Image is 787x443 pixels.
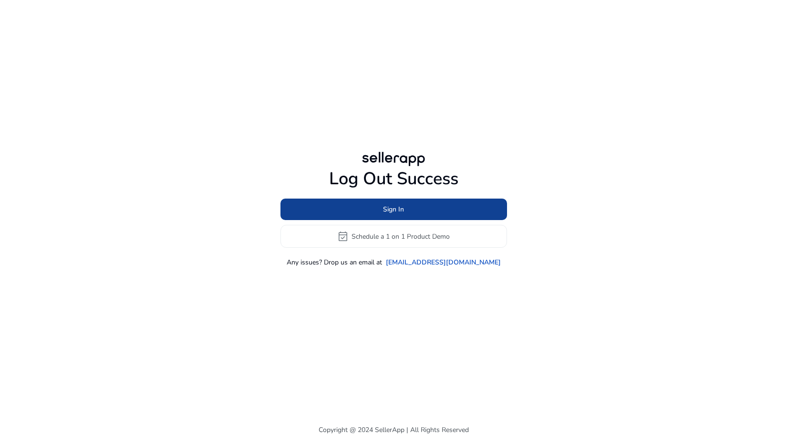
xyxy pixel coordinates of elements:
a: [EMAIL_ADDRESS][DOMAIN_NAME] [386,257,501,267]
button: Sign In [280,199,507,220]
button: event_availableSchedule a 1 on 1 Product Demo [280,225,507,248]
h1: Log Out Success [280,169,507,189]
span: event_available [337,231,349,242]
p: Any issues? Drop us an email at [287,257,382,267]
span: Sign In [383,204,404,214]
